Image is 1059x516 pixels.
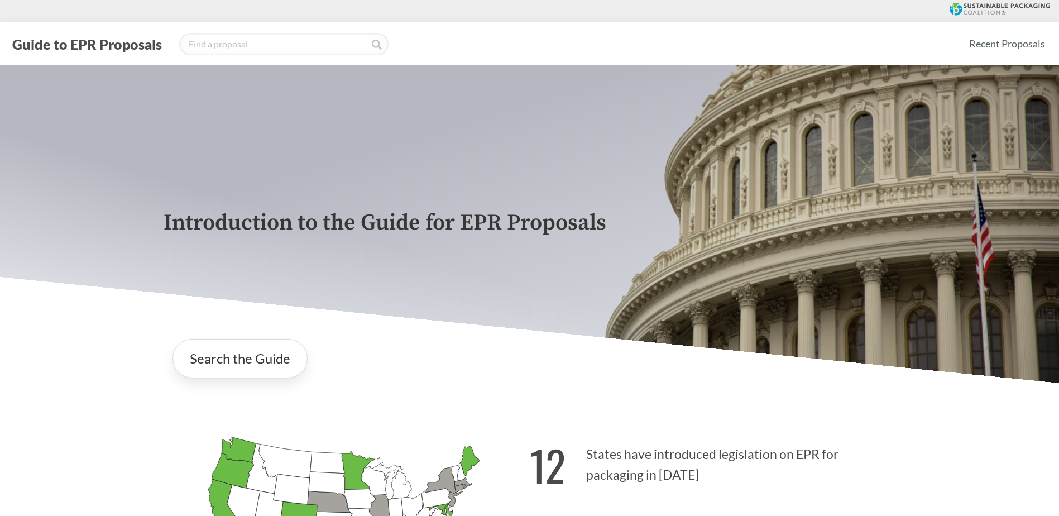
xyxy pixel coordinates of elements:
[9,35,165,53] button: Guide to EPR Proposals
[172,339,308,378] a: Search the Guide
[530,434,566,496] strong: 12
[964,31,1050,56] a: Recent Proposals
[530,427,896,496] p: States have introduced legislation on EPR for packaging in [DATE]
[179,33,389,55] input: Find a proposal
[164,211,896,236] p: Introduction to the Guide for EPR Proposals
